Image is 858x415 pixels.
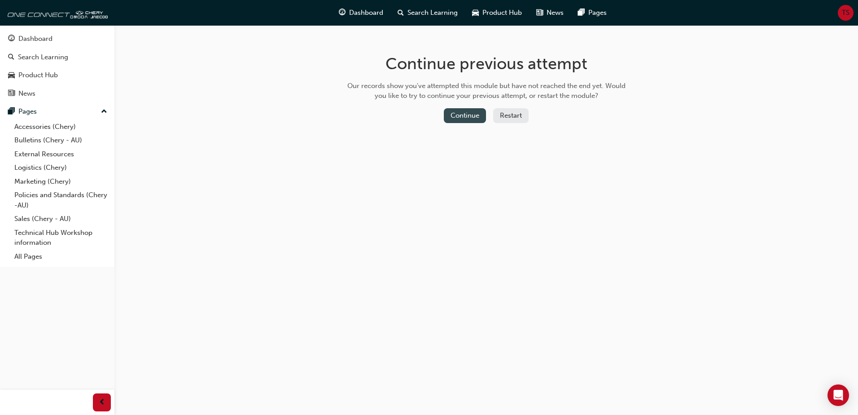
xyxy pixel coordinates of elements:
[588,8,607,18] span: Pages
[444,108,486,123] button: Continue
[11,175,111,189] a: Marketing (Chery)
[18,52,68,62] div: Search Learning
[8,71,15,79] span: car-icon
[11,161,111,175] a: Logistics (Chery)
[349,8,383,18] span: Dashboard
[838,5,854,21] button: TS
[18,88,35,99] div: News
[571,4,614,22] a: pages-iconPages
[99,397,105,408] span: prev-icon
[18,106,37,117] div: Pages
[11,188,111,212] a: Policies and Standards (Chery -AU)
[529,4,571,22] a: news-iconNews
[344,81,629,101] div: Our records show you've attempted this module but have not reached the end yet. Would you like to...
[11,212,111,226] a: Sales (Chery - AU)
[827,384,849,406] div: Open Intercom Messenger
[332,4,390,22] a: guage-iconDashboard
[536,7,543,18] span: news-icon
[842,8,849,18] span: TS
[407,8,458,18] span: Search Learning
[18,34,53,44] div: Dashboard
[398,7,404,18] span: search-icon
[11,120,111,134] a: Accessories (Chery)
[8,90,15,98] span: news-icon
[465,4,529,22] a: car-iconProduct Hub
[4,103,111,120] button: Pages
[4,4,108,22] img: oneconnect
[11,226,111,250] a: Technical Hub Workshop information
[482,8,522,18] span: Product Hub
[18,70,58,80] div: Product Hub
[4,67,111,84] a: Product Hub
[8,35,15,43] span: guage-icon
[547,8,564,18] span: News
[8,53,14,62] span: search-icon
[101,106,107,118] span: up-icon
[472,7,479,18] span: car-icon
[11,147,111,161] a: External Resources
[11,250,111,264] a: All Pages
[11,133,111,147] a: Bulletins (Chery - AU)
[344,54,629,74] h1: Continue previous attempt
[493,108,529,123] button: Restart
[390,4,465,22] a: search-iconSearch Learning
[4,49,111,66] a: Search Learning
[339,7,346,18] span: guage-icon
[4,85,111,102] a: News
[4,29,111,103] button: DashboardSearch LearningProduct HubNews
[4,31,111,47] a: Dashboard
[8,108,15,116] span: pages-icon
[578,7,585,18] span: pages-icon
